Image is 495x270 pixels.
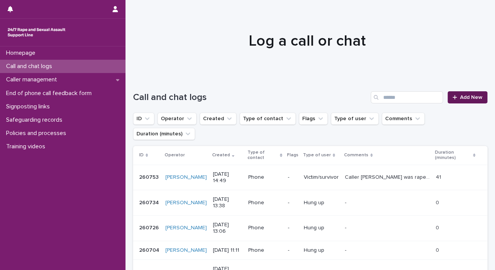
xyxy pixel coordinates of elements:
p: Hung up [304,247,339,254]
p: Duration (minutes) [435,148,471,162]
tr: 260704260704 [PERSON_NAME] [DATE] 11:11Phone-Hung up-- 00 [133,241,487,260]
p: Call and chat logs [3,63,58,70]
p: End of phone call feedback form [3,90,98,97]
p: 260734 [139,198,160,206]
a: Add New [447,91,487,103]
tr: 260726260726 [PERSON_NAME] [DATE] 13:06Phone-Hung up-- 00 [133,215,487,241]
p: Training videos [3,143,51,150]
p: - [288,247,298,254]
button: Comments [382,113,425,125]
p: Phone [248,225,282,231]
button: Type of contact [240,113,296,125]
p: Signposting links [3,103,56,110]
p: Phone [248,200,282,206]
h1: Call and chat logs [133,92,368,103]
p: 41 [436,173,443,181]
p: Phone [248,174,282,181]
a: [PERSON_NAME] [165,200,207,206]
p: - [288,200,298,206]
tr: 260753260753 [PERSON_NAME] [DATE] 14:49Phone-Victim/survivorCaller [PERSON_NAME] was raped and se... [133,165,487,190]
p: Policies and processes [3,130,72,137]
p: Hung up [304,200,339,206]
p: Type of user [303,151,331,159]
p: Caller management [3,76,63,83]
button: Flags [299,113,328,125]
p: 260704 [139,246,161,254]
p: Flags [287,151,298,159]
a: [PERSON_NAME] [165,247,207,254]
p: - [288,174,298,181]
p: 0 [436,223,441,231]
p: ID [139,151,144,159]
p: 0 [436,198,441,206]
p: Created [212,151,230,159]
p: - [345,223,348,231]
p: - [345,198,348,206]
p: 260726 [139,223,160,231]
button: Created [200,113,236,125]
p: Operator [165,151,185,159]
p: [DATE] 13:06 [213,222,242,235]
button: Duration (minutes) [133,128,195,140]
button: Type of user [331,113,379,125]
span: Add New [460,95,482,100]
p: 260753 [139,173,160,181]
p: [DATE] 13:38 [213,196,242,209]
p: Hung up [304,225,339,231]
p: Phone [248,247,282,254]
img: rhQMoQhaT3yELyF149Cw [6,25,67,40]
p: 0 [436,246,441,254]
input: Search [371,91,443,103]
p: - [345,246,348,254]
p: Safeguarding records [3,116,68,124]
p: Comments [344,151,368,159]
h1: Log a call or chat [133,32,481,50]
p: - [288,225,298,231]
button: ID [133,113,154,125]
p: Homepage [3,49,41,57]
p: Victim/survivor [304,174,339,181]
a: [PERSON_NAME] [165,174,207,181]
p: Caller Jim was raped and sexually assaulted by several of his teachers when he was underaged. [345,173,431,181]
button: Operator [157,113,197,125]
p: [DATE] 11:11 [213,247,242,254]
p: Type of contact [247,148,278,162]
p: [DATE] 14:49 [213,171,242,184]
tr: 260734260734 [PERSON_NAME] [DATE] 13:38Phone-Hung up-- 00 [133,190,487,216]
a: [PERSON_NAME] [165,225,207,231]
